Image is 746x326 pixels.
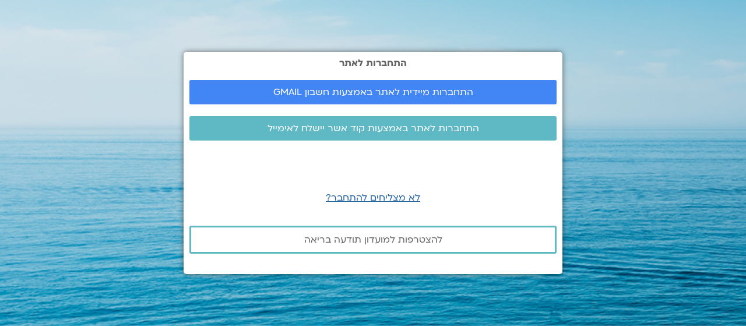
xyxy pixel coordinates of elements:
[326,191,420,204] a: לא מצליחים להתחבר?
[189,226,557,254] a: להצטרפות למועדון תודעה בריאה
[189,80,557,104] a: התחברות מיידית לאתר באמצעות חשבון GMAIL
[304,234,442,245] span: להצטרפות למועדון תודעה בריאה
[189,58,557,68] h2: התחברות לאתר
[273,87,473,97] span: התחברות מיידית לאתר באמצעות חשבון GMAIL
[189,116,557,141] a: התחברות לאתר באמצעות קוד אשר יישלח לאימייל
[268,123,479,134] span: התחברות לאתר באמצעות קוד אשר יישלח לאימייל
